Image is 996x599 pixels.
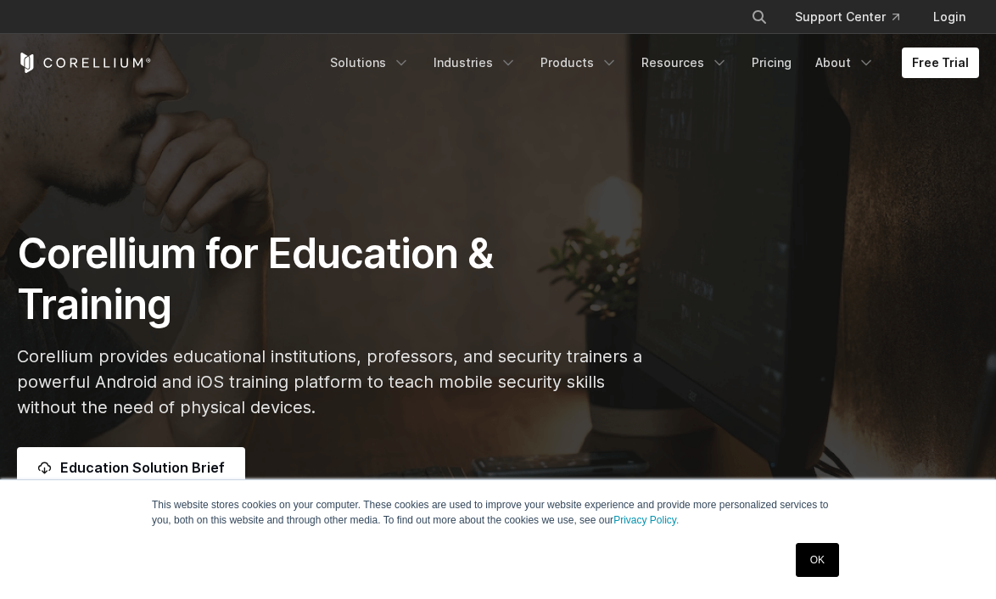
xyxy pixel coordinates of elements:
[920,2,979,32] a: Login
[796,543,839,577] a: OK
[17,447,245,488] a: Education Solution Brief
[631,48,738,78] a: Resources
[17,344,647,420] p: Corellium provides educational institutions, professors, and security trainers a powerful Android...
[320,48,979,78] div: Navigation Menu
[423,48,527,78] a: Industries
[902,48,979,78] a: Free Trial
[17,228,647,330] h1: Corellium for Education & Training
[744,2,775,32] button: Search
[320,48,420,78] a: Solutions
[781,2,913,32] a: Support Center
[530,48,628,78] a: Products
[17,53,152,73] a: Corellium Home
[730,2,979,32] div: Navigation Menu
[741,48,802,78] a: Pricing
[613,514,679,526] a: Privacy Policy.
[152,497,844,528] p: This website stores cookies on your computer. These cookies are used to improve your website expe...
[805,48,885,78] a: About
